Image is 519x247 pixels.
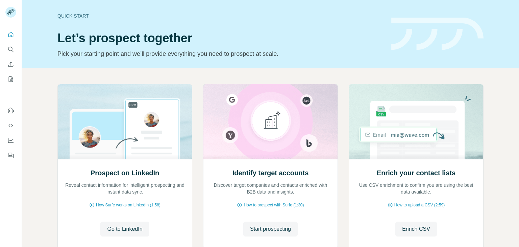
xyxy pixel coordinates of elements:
[100,222,149,237] button: Go to LinkedIn
[5,134,16,147] button: Dashboard
[395,222,437,237] button: Enrich CSV
[232,168,309,178] h2: Identify target accounts
[391,18,484,50] img: banner
[91,168,159,178] h2: Prospect on LinkedIn
[243,222,298,237] button: Start prospecting
[5,73,16,85] button: My lists
[250,225,291,233] span: Start prospecting
[402,225,430,233] span: Enrich CSV
[356,182,476,195] p: Use CSV enrichment to confirm you are using the best data available.
[5,28,16,41] button: Quick start
[5,43,16,55] button: Search
[5,119,16,132] button: Use Surfe API
[5,149,16,161] button: Feedback
[377,168,455,178] h2: Enrich your contact lists
[349,84,484,159] img: Enrich your contact lists
[203,84,338,159] img: Identify target accounts
[57,84,192,159] img: Prospect on LinkedIn
[107,225,142,233] span: Go to LinkedIn
[394,202,445,208] span: How to upload a CSV (2:59)
[96,202,160,208] span: How Surfe works on LinkedIn (1:58)
[57,31,383,45] h1: Let’s prospect together
[210,182,331,195] p: Discover target companies and contacts enriched with B2B data and insights.
[244,202,304,208] span: How to prospect with Surfe (1:30)
[5,58,16,70] button: Enrich CSV
[5,105,16,117] button: Use Surfe on LinkedIn
[57,13,383,19] div: Quick start
[65,182,185,195] p: Reveal contact information for intelligent prospecting and instant data sync.
[57,49,383,59] p: Pick your starting point and we’ll provide everything you need to prospect at scale.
